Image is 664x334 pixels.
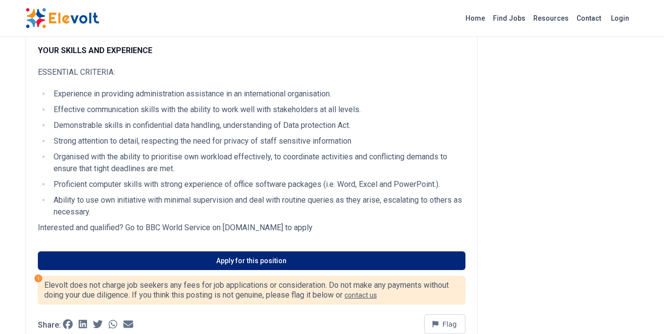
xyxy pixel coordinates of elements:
[26,8,99,29] img: Elevolt
[573,10,605,26] a: Contact
[489,10,529,26] a: Find Jobs
[424,314,465,334] button: Flag
[38,46,152,55] strong: YOUR SKILLS AND EXPERIENCE
[38,251,465,270] a: Apply for this position
[51,104,465,116] li: Effective communication skills with the ability to work well with stakeholders at all levels.
[345,291,377,299] a: contact us
[44,280,459,300] p: Elevolt does not charge job seekers any fees for job applications or consideration. Do not make a...
[529,10,573,26] a: Resources
[51,88,465,100] li: Experience in providing administration assistance in an international organisation.
[51,179,465,190] li: Proficient computer skills with strong experience of office software packages (i.e. Word, Excel a...
[38,66,465,78] p: ESSENTIAL CRITERIA:
[51,135,465,147] li: Strong attention to detail, respecting the need for privacy of staff sensitive information
[51,194,465,218] li: Ability to use own initiative with minimal supervision and deal with routine queries as they aris...
[51,151,465,175] li: Organised with the ability to prioritise own workload effectively, to coordinate activities and c...
[51,120,465,131] li: Demonstrable skills in confidential data handling, understanding of Data protection Act.
[38,222,465,234] p: Interested and qualified? Go to BBC World Service on [DOMAIN_NAME] to apply
[605,8,635,28] a: Login
[38,321,61,329] p: Share:
[462,10,489,26] a: Home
